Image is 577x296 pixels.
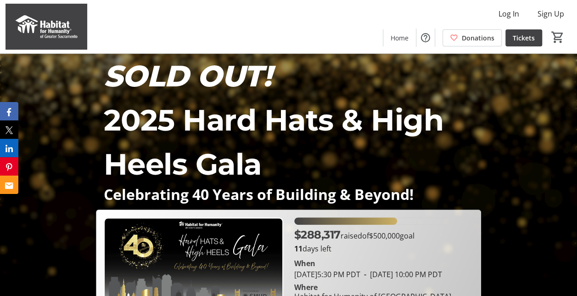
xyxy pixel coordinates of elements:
[294,217,473,225] div: 57.663438% of fundraising goal reached
[383,29,416,46] a: Home
[549,29,566,46] button: Cart
[294,243,473,254] p: days left
[391,33,409,43] span: Home
[103,98,473,186] p: 2025 Hard Hats & High Heels Gala
[360,269,442,279] span: [DATE] 10:00 PM PDT
[6,4,87,50] img: Habitat for Humanity of Greater Sacramento's Logo
[491,6,527,21] button: Log In
[360,269,370,279] span: -
[294,228,341,241] span: $288,317
[294,227,415,243] p: raised of goal
[294,284,318,291] div: Where
[530,6,571,21] button: Sign Up
[462,33,494,43] span: Donations
[103,186,473,202] p: Celebrating 40 Years of Building & Beyond!
[513,33,535,43] span: Tickets
[369,231,400,241] span: $500,000
[416,28,435,47] button: Help
[103,58,271,94] em: SOLD OUT!
[505,29,542,46] a: Tickets
[443,29,502,46] a: Donations
[499,8,519,19] span: Log In
[294,258,315,269] div: When
[538,8,564,19] span: Sign Up
[294,269,360,279] span: [DATE] 5:30 PM PDT
[294,244,303,254] span: 11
